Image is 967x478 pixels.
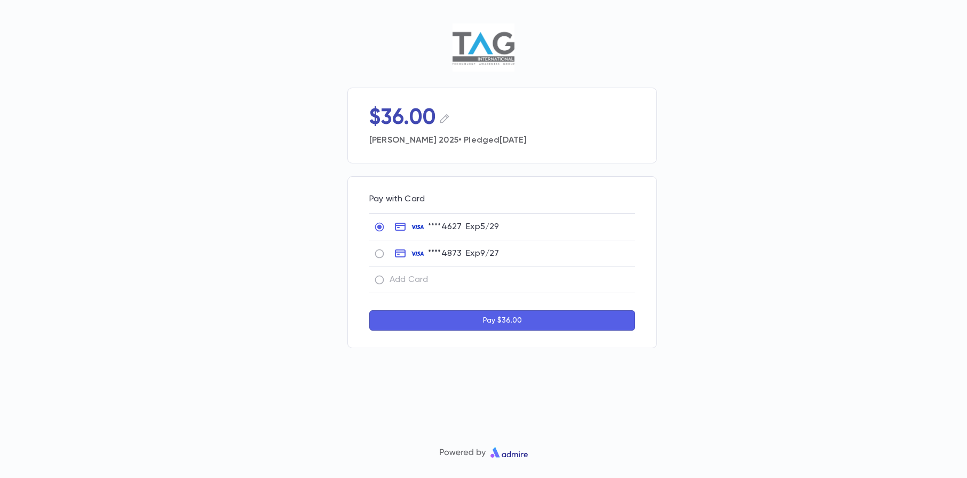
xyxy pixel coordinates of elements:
[453,23,514,72] img: TAG Lakewood
[369,310,635,331] button: Pay $36.00
[369,105,436,131] p: $36.00
[390,275,428,285] p: Add Card
[369,194,635,205] p: Pay with Card
[466,222,499,232] p: Exp 5 / 29
[466,248,499,259] p: Exp 9 / 27
[369,131,635,146] p: [PERSON_NAME] 2025 • Pledged [DATE]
